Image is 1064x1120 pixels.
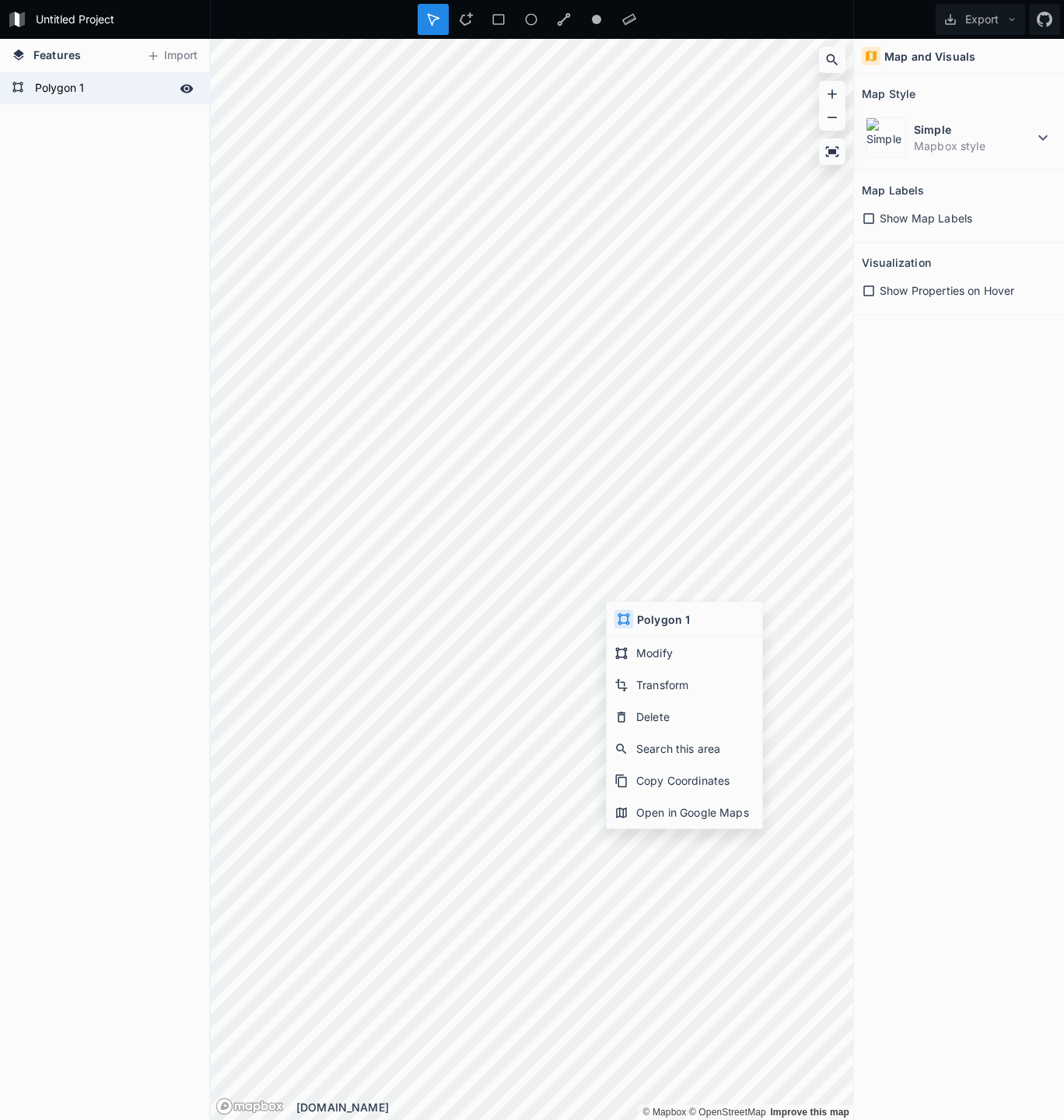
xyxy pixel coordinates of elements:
[914,138,1034,154] dd: Mapbox style
[215,1097,284,1115] a: Mapbox logo
[607,669,762,701] div: Transform
[607,701,762,733] div: Delete
[33,47,81,63] span: Features
[607,796,762,828] div: Open in Google Maps
[862,178,924,202] h2: Map Labels
[642,1107,686,1118] a: Mapbox
[607,733,762,765] div: Search this area
[138,44,205,68] button: Import
[689,1107,766,1118] a: OpenStreetMap
[884,48,975,65] h4: Map and Visuals
[637,611,690,628] h4: Polygon 1
[866,117,906,158] img: Simple
[770,1107,849,1118] a: Map feedback
[607,765,762,796] div: Copy Coordinates
[862,82,915,106] h2: Map Style
[296,1099,853,1115] div: [DOMAIN_NAME]
[862,250,931,275] h2: Visualization
[880,282,1014,299] span: Show Properties on Hover
[880,210,972,226] span: Show Map Labels
[607,637,762,669] div: Modify
[914,121,1034,138] dt: Simple
[936,4,1025,35] button: Export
